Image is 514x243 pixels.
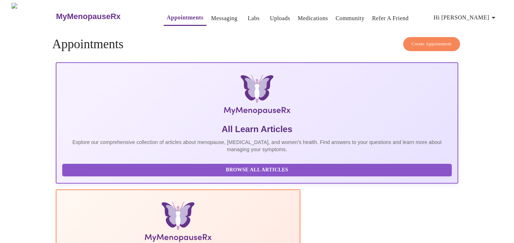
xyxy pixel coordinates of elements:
[242,11,265,26] button: Labs
[56,12,121,21] h3: MyMenopauseRx
[62,139,452,153] p: Explore our comprehensive collection of articles about menopause, [MEDICAL_DATA], and women's hea...
[248,13,260,23] a: Labs
[372,13,409,23] a: Refer a Friend
[267,11,293,26] button: Uploads
[403,37,460,51] button: Create Appointment
[62,123,452,135] h5: All Learn Articles
[434,13,498,23] span: Hi [PERSON_NAME]
[167,13,203,23] a: Appointments
[211,13,237,23] a: Messaging
[55,4,149,29] a: MyMenopauseRx
[208,11,240,26] button: Messaging
[164,10,206,26] button: Appointments
[123,75,391,118] img: MyMenopauseRx Logo
[62,164,452,176] button: Browse All Articles
[336,13,365,23] a: Community
[369,11,411,26] button: Refer a Friend
[431,10,501,25] button: Hi [PERSON_NAME]
[411,40,452,48] span: Create Appointment
[62,166,454,172] a: Browse All Articles
[52,37,462,51] h4: Appointments
[333,11,368,26] button: Community
[12,3,55,30] img: MyMenopauseRx Logo
[295,11,331,26] button: Medications
[270,13,290,23] a: Uploads
[298,13,328,23] a: Medications
[69,166,445,175] span: Browse All Articles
